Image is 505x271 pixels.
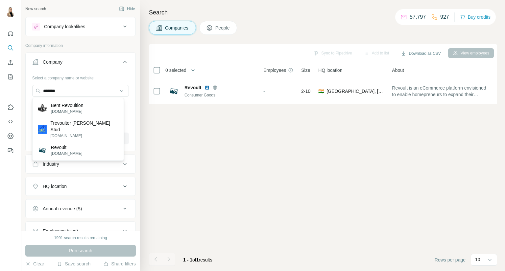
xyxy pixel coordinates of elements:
span: 1 - 1 [183,257,192,262]
button: HQ location [26,178,135,194]
span: results [183,257,212,262]
button: Clear [25,261,44,267]
button: Feedback [5,145,16,156]
p: [DOMAIN_NAME] [51,133,118,139]
button: Enrich CSV [5,56,16,68]
h4: Search [149,8,497,17]
div: Select a company name or website [32,73,129,81]
p: Bent Revoultion [51,102,84,109]
img: Logo of Revoult [169,86,179,96]
p: 10 [475,256,480,263]
span: Size [301,67,310,73]
div: Company [43,59,62,65]
img: Bent Revoultion [38,104,47,112]
button: Employees (size) [26,223,135,239]
span: 0 selected [165,67,186,73]
button: Industry [26,156,135,172]
div: Employees (size) [43,228,78,234]
button: Company [26,54,135,73]
button: Search [5,42,16,54]
div: Annual revenue ($) [43,205,82,212]
span: Employees [263,67,286,73]
p: Revoult [51,144,83,151]
button: Annual revenue ($) [26,201,135,217]
p: Company information [25,43,136,49]
span: Revoult [184,84,201,91]
div: Company lookalikes [44,23,85,30]
button: Save search [57,261,90,267]
div: Industry [43,161,59,167]
span: About [392,67,404,73]
p: 57,797 [410,13,426,21]
div: New search [25,6,46,12]
p: Trevoulter [PERSON_NAME] Stud [51,120,118,133]
span: Companies [165,25,189,31]
button: Use Surfe API [5,116,16,128]
button: Download as CSV [396,49,445,58]
span: Rows per page [435,257,466,263]
div: 1991 search results remaining [54,235,107,241]
span: [GEOGRAPHIC_DATA], [GEOGRAPHIC_DATA] [326,88,384,94]
span: HQ location [318,67,342,73]
button: My lists [5,71,16,83]
button: Quick start [5,28,16,39]
span: of [192,257,196,262]
button: Dashboard [5,130,16,142]
button: Company lookalikes [26,19,135,34]
button: Buy credits [460,12,491,22]
img: Avatar [5,7,16,17]
img: LinkedIn logo [204,85,210,90]
img: Revoult [38,146,47,155]
img: Trevoulter Barton Stud [38,125,47,134]
p: 927 [440,13,449,21]
span: People [215,25,230,31]
span: - [263,89,265,94]
span: 2-10 [301,88,310,94]
span: 🇮🇳 [318,88,324,94]
button: Hide [114,4,140,14]
span: 1 [196,257,199,262]
span: Revoult is an eCommerce platform envisioned to enable homepreneurs to expand their business to a ... [392,85,489,98]
p: [DOMAIN_NAME] [51,109,84,115]
div: Consumer Goods [184,92,255,98]
button: Share filters [103,261,136,267]
div: HQ location [43,183,67,190]
p: [DOMAIN_NAME] [51,151,83,156]
button: Use Surfe on LinkedIn [5,101,16,113]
